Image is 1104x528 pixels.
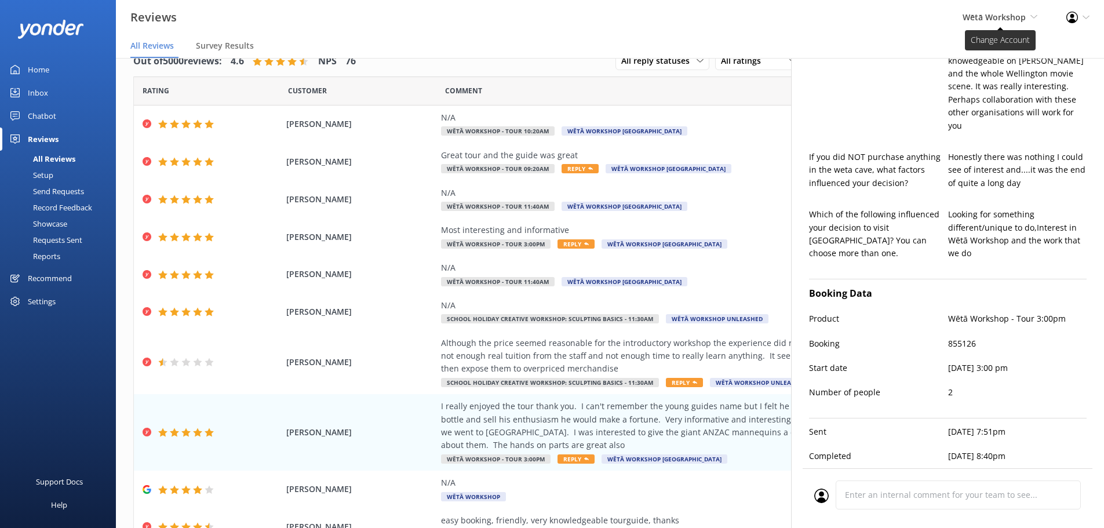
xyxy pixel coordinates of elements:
img: user_profile.svg [814,489,829,503]
p: [DATE] 3:00 pm [948,362,1087,374]
span: Wētā Workshop [GEOGRAPHIC_DATA] [602,454,727,464]
div: N/A [441,111,968,124]
div: Great tour and the guide was great [441,149,968,162]
span: Wētā Workshop - Tour 11:40am [441,277,555,286]
span: Wētā Workshop - Tour 3:00pm [441,239,551,249]
h4: Out of 5000 reviews: [133,54,222,69]
a: Reports [7,248,116,264]
div: Recommend [28,267,72,290]
p: 2 [948,386,1087,399]
span: [PERSON_NAME] [286,193,436,206]
span: Wētā Workshop [GEOGRAPHIC_DATA] [562,277,687,286]
p: Which of the following influenced your decision to visit [GEOGRAPHIC_DATA]? You can choose more t... [809,208,948,260]
div: I really enjoyed the tour thank you. I can't remember the young guides name but I felt he sounded... [441,400,968,452]
p: 855126 [948,337,1087,350]
div: Send Requests [7,183,84,199]
div: Reviews [28,128,59,151]
p: Booking [809,337,948,350]
h4: 4.6 [231,54,244,69]
div: Home [28,58,49,81]
a: Requests Sent [7,232,116,248]
h4: Booking Data [809,286,1087,301]
div: N/A [441,261,968,274]
span: Wētā Workshop [GEOGRAPHIC_DATA] [606,164,731,173]
p: Product [809,312,948,325]
div: All Reviews [7,151,75,167]
span: [PERSON_NAME] [286,118,436,130]
div: Setup [7,167,53,183]
span: Wētā Workshop Unleashed [666,314,768,323]
span: [PERSON_NAME] [286,305,436,318]
span: Wētā Workshop - Tour 09:20am [441,164,555,173]
span: Reply [558,239,595,249]
h4: NPS [318,54,337,69]
span: [PERSON_NAME] [286,268,436,281]
span: Wētā Workshop - Tour 11:40am [441,202,555,211]
p: [DATE] 7:51pm [948,425,1087,438]
span: Wētā Workshop [GEOGRAPHIC_DATA] [602,239,727,249]
span: [PERSON_NAME] [286,483,436,496]
span: Date [288,85,327,96]
h4: 76 [345,54,356,69]
div: Inbox [28,81,48,104]
p: Honestly there was nothing I could see of interest and....it was the end of quite a long day [948,151,1087,190]
span: Wētā Workshop - Tour 3:00pm [441,454,551,464]
a: Record Feedback [7,199,116,216]
span: Wētā Workshop - Tour 10:20am [441,126,555,136]
p: Sent [809,425,948,438]
p: Wētā Workshop - Tour 3:00pm [948,312,1087,325]
span: Reply [562,164,599,173]
div: Support Docs [36,470,83,493]
span: Wētā Workshop [441,492,506,501]
a: Send Requests [7,183,116,199]
span: All reply statuses [621,54,697,67]
span: Date [143,85,169,96]
p: If you did NOT purchase anything in the weta cave, what factors influenced your decision? [809,151,948,190]
img: yonder-white-logo.png [17,20,84,39]
div: Record Feedback [7,199,92,216]
p: Looking for something different/unique to do,Interest in Wētā Workshop and the work that we do [948,208,1087,260]
span: [PERSON_NAME] [286,356,436,369]
span: Wētā Workshop [963,12,1026,23]
div: N/A [441,476,968,489]
span: Wētā Workshop [GEOGRAPHIC_DATA] [562,126,687,136]
div: Settings [28,290,56,313]
span: Wētā Workshop Unleashed [710,378,812,387]
div: Although the price seemed reasonable for the introductory workshop the experience did not live up... [441,337,968,376]
span: [PERSON_NAME] [286,426,436,439]
div: Showcase [7,216,67,232]
p: Number of people [809,386,948,399]
span: Question [445,85,482,96]
div: N/A [441,187,968,199]
span: School Holiday Creative Workshop: Sculpting Basics - 11:30am [441,378,659,387]
h3: Reviews [130,8,177,27]
span: [PERSON_NAME] [286,231,436,243]
div: Chatbot [28,104,56,128]
span: Survey Results [196,40,254,52]
div: easy booking, friendly, very knowledgeable tourguide, thanks [441,514,968,527]
span: Reply [558,454,595,464]
div: N/A [441,299,968,312]
p: Start date [809,362,948,374]
a: Setup [7,167,116,183]
span: All ratings [721,54,768,67]
span: School Holiday Creative Workshop: Sculpting Basics - 11:30am [441,314,659,323]
div: Most interesting and informative [441,224,968,236]
div: Requests Sent [7,232,82,248]
div: Help [51,493,67,516]
p: Before we did your tour we had done the three hour Wellington bus tour. That guide was very infor... [948,2,1087,132]
p: [DATE] 8:40pm [948,450,1087,463]
span: [PERSON_NAME] [286,155,436,168]
span: All Reviews [130,40,174,52]
div: Reports [7,248,60,264]
span: Reply [666,378,703,387]
a: Showcase [7,216,116,232]
span: Wētā Workshop [GEOGRAPHIC_DATA] [562,202,687,211]
a: All Reviews [7,151,116,167]
p: Completed [809,450,948,463]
